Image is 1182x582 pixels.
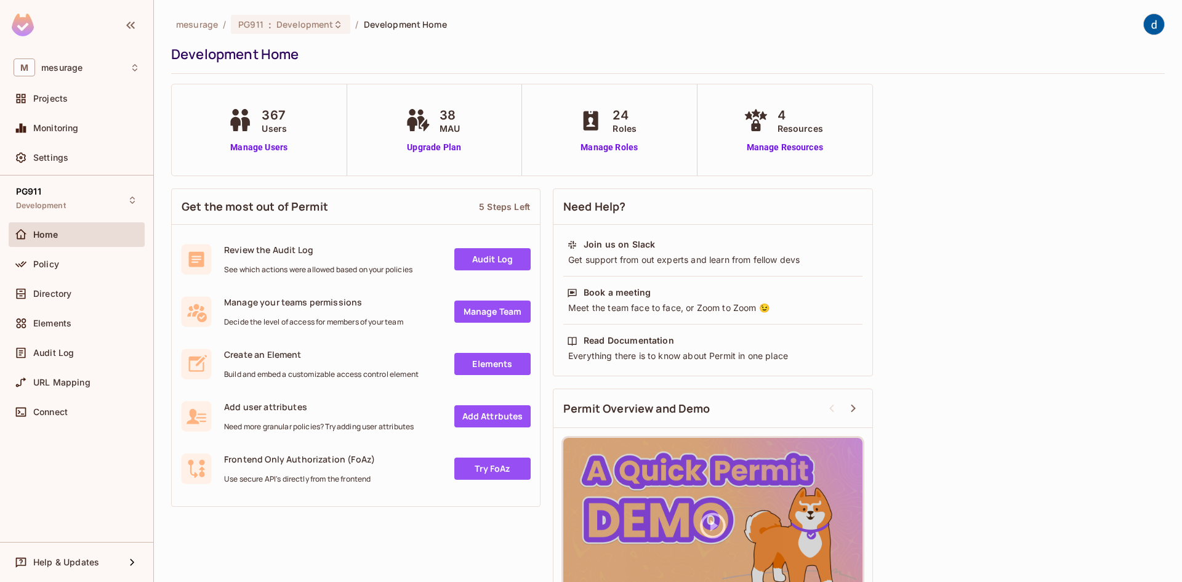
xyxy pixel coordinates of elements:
[33,289,71,299] span: Directory
[182,199,328,214] span: Get the most out of Permit
[268,20,272,30] span: :
[225,141,293,154] a: Manage Users
[584,286,651,299] div: Book a meeting
[454,353,531,375] a: Elements
[33,378,90,387] span: URL Mapping
[576,141,643,154] a: Manage Roles
[224,422,414,432] span: Need more granular policies? Try adding user attributes
[567,302,859,314] div: Meet the team face to face, or Zoom to Zoom 😉
[224,453,375,465] span: Frontend Only Authorization (FoAz)
[33,123,79,133] span: Monitoring
[563,401,710,416] span: Permit Overview and Demo
[584,334,674,347] div: Read Documentation
[567,254,859,266] div: Get support from out experts and learn from fellow devs
[454,458,531,480] a: Try FoAz
[16,201,66,211] span: Development
[33,318,71,328] span: Elements
[778,106,823,124] span: 4
[224,244,412,256] span: Review the Audit Log
[33,259,59,269] span: Policy
[224,265,412,275] span: See which actions were allowed based on your policies
[224,401,414,413] span: Add user attributes
[176,18,218,30] span: the active workspace
[479,201,530,212] div: 5 Steps Left
[403,141,466,154] a: Upgrade Plan
[223,18,226,30] li: /
[224,317,403,327] span: Decide the level of access for members of your team
[276,18,333,30] span: Development
[364,18,447,30] span: Development Home
[567,350,859,362] div: Everything there is to know about Permit in one place
[613,106,637,124] span: 24
[41,63,82,73] span: Workspace: mesurage
[563,199,626,214] span: Need Help?
[1144,14,1164,34] img: dev 911gcl
[224,370,419,379] span: Build and embed a customizable access control element
[14,59,35,76] span: M
[238,18,263,30] span: PG911
[454,405,531,427] a: Add Attrbutes
[440,122,460,135] span: MAU
[33,348,74,358] span: Audit Log
[454,301,531,323] a: Manage Team
[454,248,531,270] a: Audit Log
[33,407,68,417] span: Connect
[262,106,287,124] span: 367
[33,557,99,567] span: Help & Updates
[171,45,1159,63] div: Development Home
[224,349,419,360] span: Create an Element
[16,187,41,196] span: PG911
[33,94,68,103] span: Projects
[613,122,637,135] span: Roles
[355,18,358,30] li: /
[440,106,460,124] span: 38
[33,153,68,163] span: Settings
[224,296,403,308] span: Manage your teams permissions
[262,122,287,135] span: Users
[584,238,655,251] div: Join us on Slack
[33,230,58,240] span: Home
[778,122,823,135] span: Resources
[741,141,829,154] a: Manage Resources
[224,474,375,484] span: Use secure API's directly from the frontend
[12,14,34,36] img: SReyMgAAAABJRU5ErkJggg==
